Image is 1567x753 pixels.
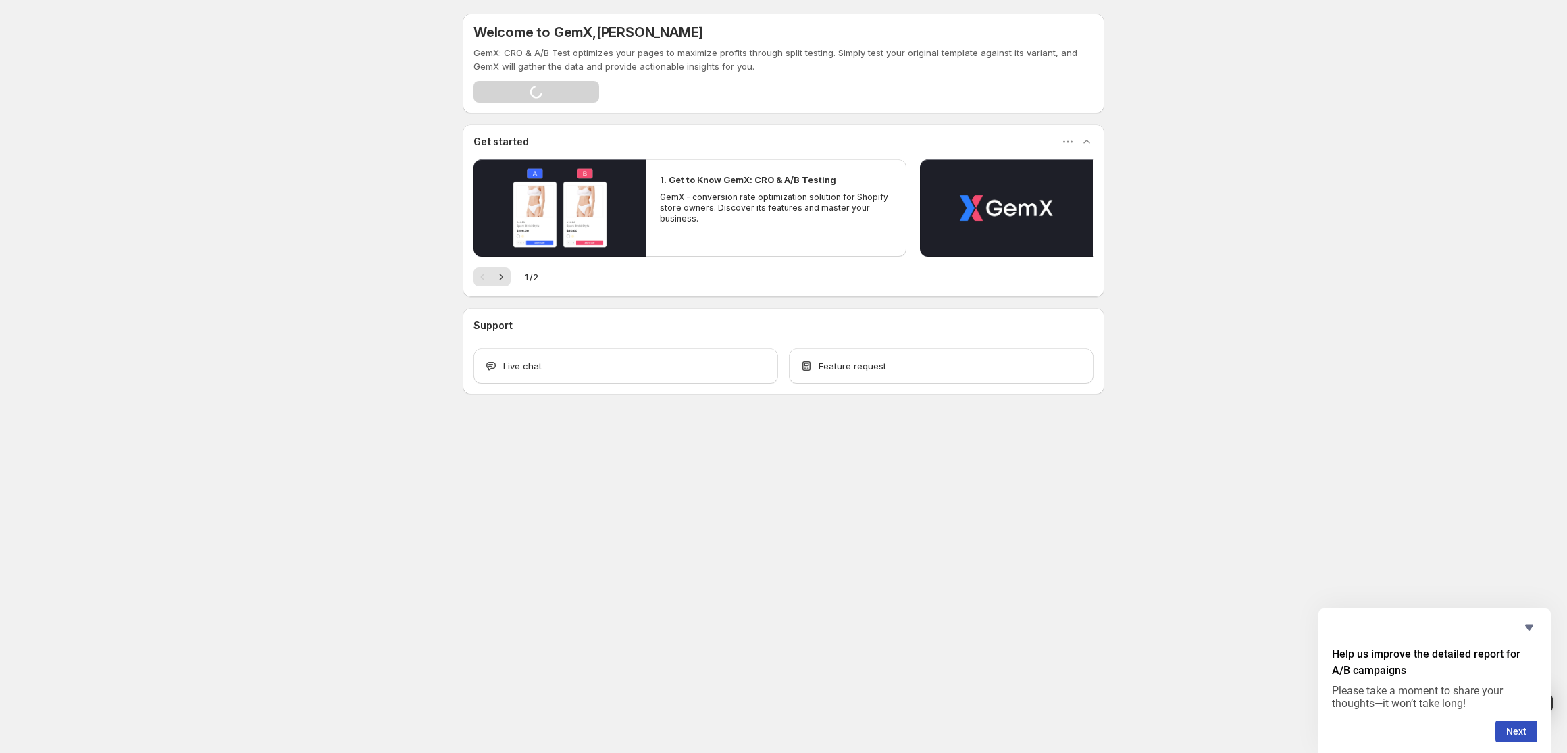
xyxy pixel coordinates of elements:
[1332,684,1537,710] p: Please take a moment to share your thoughts—it won’t take long!
[1332,619,1537,742] div: Help us improve the detailed report for A/B campaigns
[473,159,646,257] button: Play video
[1332,646,1537,679] h2: Help us improve the detailed report for A/B campaigns
[473,267,511,286] nav: Pagination
[473,46,1094,73] p: GemX: CRO & A/B Test optimizes your pages to maximize profits through split testing. Simply test ...
[473,24,703,41] h5: Welcome to GemX
[492,267,511,286] button: Next
[503,359,542,373] span: Live chat
[660,173,836,186] h2: 1. Get to Know GemX: CRO & A/B Testing
[819,359,886,373] span: Feature request
[1495,721,1537,742] button: Next question
[473,319,513,332] h3: Support
[524,270,538,284] span: 1 / 2
[660,192,892,224] p: GemX - conversion rate optimization solution for Shopify store owners. Discover its features and ...
[1521,619,1537,635] button: Hide survey
[920,159,1093,257] button: Play video
[592,24,703,41] span: , [PERSON_NAME]
[473,135,529,149] h3: Get started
